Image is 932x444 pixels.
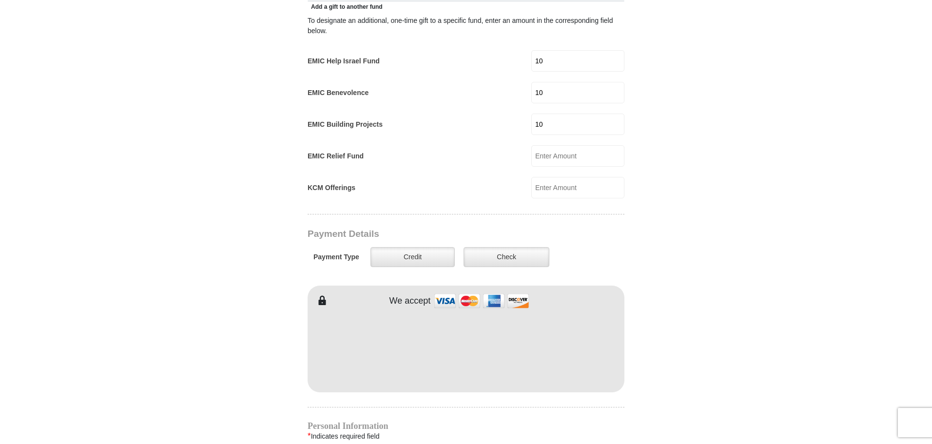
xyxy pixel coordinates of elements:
h4: We accept [389,296,431,307]
label: EMIC Benevolence [308,88,369,98]
label: EMIC Building Projects [308,119,383,130]
input: Enter Amount [531,145,624,167]
label: Check [464,247,549,267]
img: credit cards accepted [433,290,530,311]
h3: Payment Details [308,229,556,240]
input: Enter Amount [531,177,624,198]
span: Add a gift to another fund [308,3,383,10]
h4: Personal Information [308,422,624,430]
label: EMIC Relief Fund [308,151,364,161]
input: Enter Amount [531,82,624,103]
label: EMIC Help Israel Fund [308,56,380,66]
input: Enter Amount [531,50,624,72]
div: To designate an additional, one-time gift to a specific fund, enter an amount in the correspondin... [308,16,624,36]
div: Indicates required field [308,430,624,443]
input: Enter Amount [531,114,624,135]
label: KCM Offerings [308,183,355,193]
label: Credit [370,247,455,267]
h5: Payment Type [313,253,359,261]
